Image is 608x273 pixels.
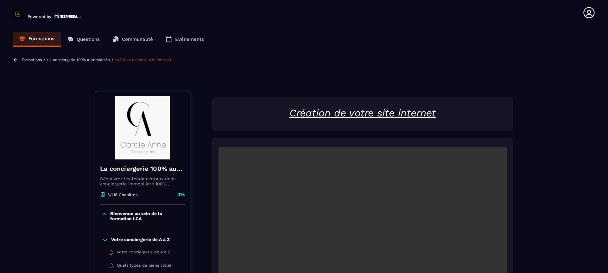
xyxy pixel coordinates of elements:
p: 3/118 Chapitres [107,192,138,197]
p: Questions [77,36,100,42]
h4: La conciergerie 100% automatisée [100,164,185,173]
a: Création de votre site internet [115,58,171,62]
img: logo [54,14,81,19]
p: Votre conciergerie de A à Z [111,237,170,243]
a: Communauté [106,32,159,47]
p: Formations [28,36,54,41]
img: banner [100,96,185,159]
img: logo-branding [13,9,23,19]
a: Formations [22,58,42,62]
a: Questions [61,32,106,47]
p: Événements [175,36,204,42]
a: La conciergerie 100% automatisée [47,58,110,62]
div: Votre conciergerie de A à Z [117,250,170,257]
span: / [111,57,114,63]
u: Création de votre site internet [289,107,436,119]
div: Quels types de biens cibler [117,263,172,270]
p: 3% [177,191,185,198]
a: Formations [13,32,61,47]
span: / [43,57,46,63]
p: Découvrez les fondamentaux de la conciergerie immobilière 100% automatisée. Cette formation est c... [100,176,185,186]
p: Powered by [28,14,51,19]
p: Bienvenue au sein de la formation LCA [110,211,183,221]
a: Événements [159,32,210,47]
p: Communauté [122,36,153,42]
